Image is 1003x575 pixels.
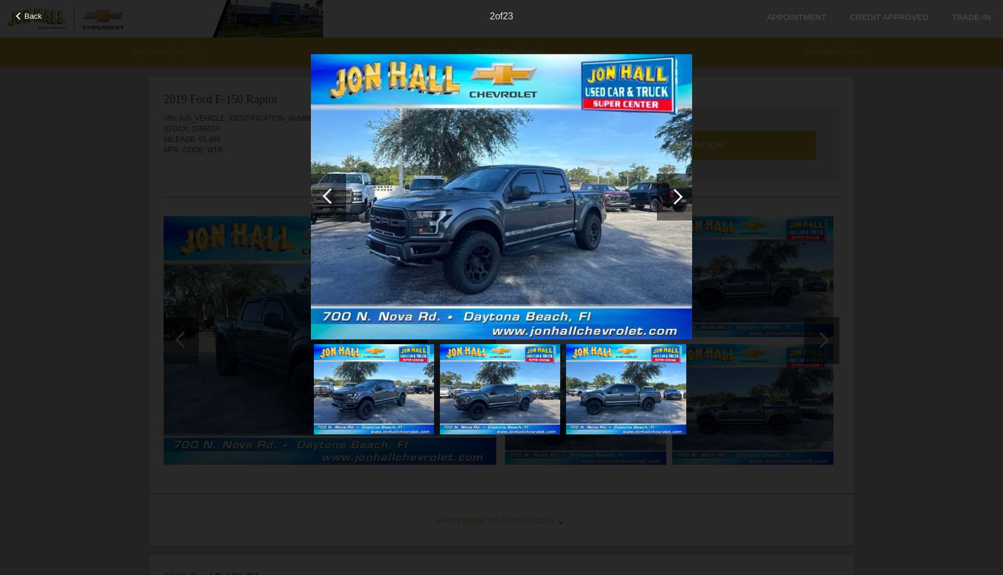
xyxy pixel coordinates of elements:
[503,11,513,21] span: 23
[850,13,929,22] a: Credit Approved
[311,54,692,340] img: 2.jpg
[566,344,686,434] img: 4.jpg
[767,13,826,22] a: Appointment
[952,13,991,22] a: Trade-In
[25,12,42,21] span: Back
[490,11,495,21] span: 2
[440,344,560,434] img: 3.jpg
[314,344,434,434] img: 2.jpg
